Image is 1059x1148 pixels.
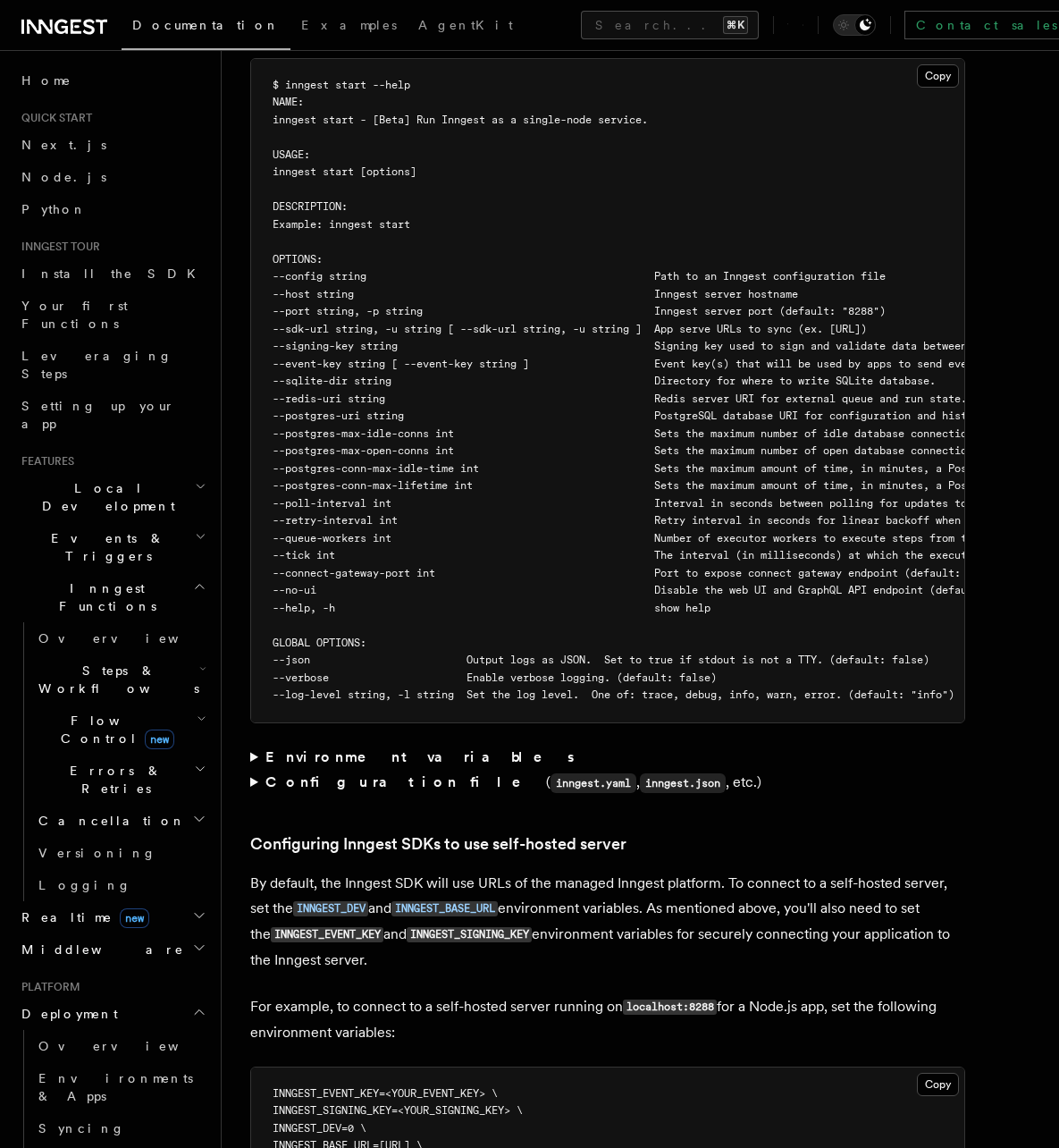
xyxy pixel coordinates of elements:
[293,899,368,916] a: INNGEST_DEV
[31,755,210,805] button: Errors & Retries
[31,712,197,747] span: Flow Control
[14,933,210,966] button: Middleware
[14,193,210,225] a: Python
[31,762,194,798] span: Errors & Retries
[21,170,106,184] span: Node.js
[21,202,87,216] span: Python
[273,165,416,178] span: inngest start [options]
[273,584,1030,596] span: --no-ui Disable the web UI and GraphQL API endpoint (default: false)
[31,1030,210,1062] a: Overview
[21,266,206,281] span: Install the SDK
[301,18,397,32] span: Examples
[38,631,223,646] span: Overview
[273,1104,523,1117] span: INNGEST_SIGNING_KEY=<YOUR_SIGNING_KEY> \
[273,114,648,126] span: inngest start - [Beta] Run Inngest as a single-node service.
[14,941,184,958] span: Middleware
[14,980,80,994] span: Platform
[250,770,965,796] summary: Configuration file(inngest.yaml,inngest.json, etc.)
[31,1062,210,1112] a: Environments & Apps
[250,871,965,973] p: By default, the Inngest SDK will use URLs of the managed Inngest platform. To connect to a self-h...
[273,323,867,335] span: --sdk-url string, -u string [ --sdk-url string, -u string ] App serve URLs to sync (ex. [URL])
[250,994,965,1045] p: For example, to connect to a self-hosted server running on for a Node.js app, set the following e...
[418,18,513,32] span: AgentKit
[21,299,128,331] span: Your first Functions
[265,773,546,790] strong: Configuration file
[265,748,577,765] strong: Environment variables
[14,161,210,193] a: Node.js
[31,654,210,705] button: Steps & Workflows
[31,705,210,755] button: Flow Controlnew
[14,998,210,1030] button: Deployment
[31,622,210,654] a: Overview
[14,572,210,622] button: Inngest Functions
[391,899,498,916] a: INNGEST_BASE_URL
[14,1005,118,1023] span: Deployment
[14,479,195,515] span: Local Development
[21,138,106,152] span: Next.js
[273,270,886,283] span: --config string Path to an Inngest configuration file
[273,637,366,649] span: GLOBAL OPTIONS:
[21,349,172,381] span: Leveraging Steps
[273,375,936,387] span: --sqlite-dir string Directory for where to write SQLite database.
[14,111,92,125] span: Quick start
[31,812,186,830] span: Cancellation
[14,390,210,440] a: Setting up your app
[21,72,71,89] span: Home
[271,927,383,942] code: INNGEST_EVENT_KEY
[273,253,323,266] span: OPTIONS:
[38,1121,125,1135] span: Syncing
[723,16,748,34] kbd: ⌘K
[14,290,210,340] a: Your first Functions
[31,837,210,869] a: Versioning
[250,745,965,770] summary: Environment variables
[14,472,210,522] button: Local Development
[273,654,929,666] span: --json Output logs as JSON. Set to true if stdout is not a TTY. (default: false)
[273,688,954,701] span: --log-level string, -l string Set the log level. One of: trace, debug, info, warn, error. (defaul...
[14,454,74,468] span: Features
[31,1112,210,1144] a: Syncing
[581,11,759,39] button: Search...⌘K
[14,908,149,926] span: Realtime
[14,257,210,290] a: Install the SDK
[917,64,959,88] button: Copy
[391,901,498,916] code: INNGEST_BASE_URL
[551,773,636,793] code: inngest.yaml
[31,869,210,901] a: Logging
[14,64,210,97] a: Home
[273,567,998,579] span: --connect-gateway-port int Port to expose connect gateway endpoint (default: 8289)
[293,901,368,916] code: INNGEST_DEV
[917,1073,959,1096] button: Copy
[38,846,156,860] span: Versioning
[273,148,310,161] span: USAGE:
[14,622,210,901] div: Inngest Functions
[38,1071,193,1103] span: Environments & Apps
[273,602,710,614] span: --help, -h show help
[273,79,410,91] span: $ inngest start --help
[273,218,410,231] span: Example: inngest start
[21,399,175,431] span: Setting up your app
[120,908,149,928] span: new
[38,878,131,892] span: Logging
[273,1122,366,1135] span: INNGEST_DEV=0 \
[14,129,210,161] a: Next.js
[250,831,626,857] a: Configuring Inngest SDKs to use self-hosted server
[833,14,876,36] button: Toggle dark mode
[14,340,210,390] a: Leveraging Steps
[132,18,280,32] span: Documentation
[290,5,408,48] a: Examples
[273,200,348,213] span: DESCRIPTION:
[14,579,193,615] span: Inngest Functions
[273,1087,498,1100] span: INNGEST_EVENT_KEY=<YOUR_EVENT_KEY> \
[273,305,886,317] span: --port string, -p string Inngest server port (default: "8288")
[14,240,100,254] span: Inngest tour
[14,522,210,572] button: Events & Triggers
[273,671,717,684] span: --verbose Enable verbose logging. (default: false)
[273,288,798,300] span: --host string Inngest server hostname
[38,1039,223,1053] span: Overview
[31,662,199,697] span: Steps & Workflows
[640,773,726,793] code: inngest.json
[14,529,195,565] span: Events & Triggers
[31,805,210,837] button: Cancellation
[273,96,304,108] span: NAME:
[122,5,290,50] a: Documentation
